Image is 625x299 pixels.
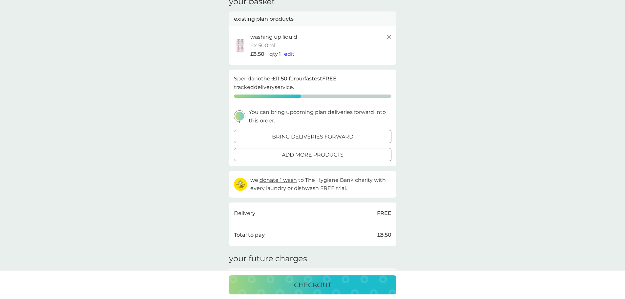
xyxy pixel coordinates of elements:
[272,75,287,82] strong: £11.50
[294,280,331,290] p: checkout
[282,151,344,159] p: add more products
[229,275,396,294] button: checkout
[234,209,255,218] p: Delivery
[322,75,337,82] strong: FREE
[234,15,294,23] p: existing plan products
[279,50,281,58] p: 1
[234,231,265,239] p: Total to pay
[250,176,391,193] p: we to The Hygiene Bank charity with every laundry or dishwash FREE trial.
[234,110,245,122] img: delivery-schedule.svg
[260,177,297,183] span: donate 1 wash
[284,51,295,57] span: edit
[249,108,391,125] p: You can bring upcoming plan deliveries forward into this order.
[234,75,391,91] p: Spend another for our fastest tracked delivery service.
[234,148,391,161] button: add more products
[284,50,295,58] button: edit
[377,209,391,218] p: FREE
[250,33,297,41] p: washing up liquid
[234,130,391,143] button: bring deliveries forward
[272,133,353,141] p: bring deliveries forward
[377,231,391,239] p: £8.50
[229,254,307,264] h3: your future charges
[269,50,278,58] p: qty
[250,41,275,50] p: 4x 500ml
[250,50,264,58] span: £8.50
